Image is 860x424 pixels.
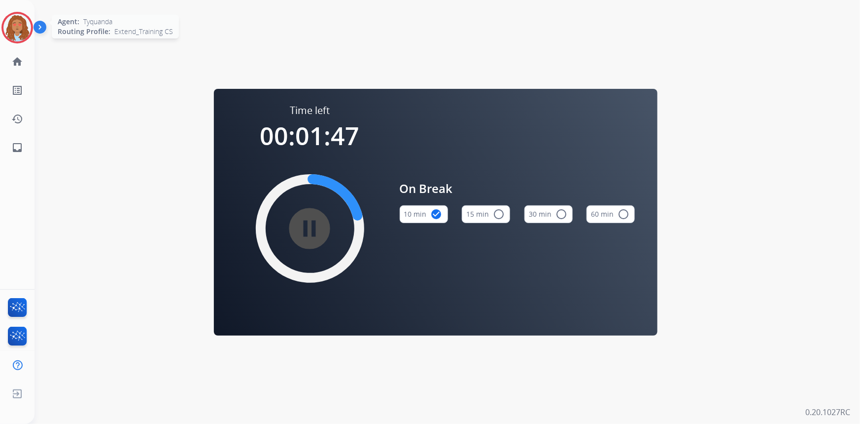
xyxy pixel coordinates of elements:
button: 15 min [462,205,510,223]
mat-icon: home [11,56,23,68]
span: Routing Profile: [58,27,110,37]
span: On Break [400,180,635,197]
span: Time left [290,104,330,117]
p: 0.20.1027RC [805,406,850,418]
mat-icon: radio_button_unchecked [493,208,505,220]
mat-icon: inbox [11,142,23,154]
mat-icon: radio_button_unchecked [555,208,567,220]
mat-icon: history [11,113,23,125]
mat-icon: list_alt [11,84,23,96]
button: 60 min [586,205,635,223]
span: Tyquanda [83,17,112,27]
button: 30 min [524,205,573,223]
button: 10 min [400,205,448,223]
span: Agent: [58,17,79,27]
mat-icon: check_circle [431,208,443,220]
span: 00:01:47 [260,119,360,153]
img: avatar [3,14,31,41]
mat-icon: pause_circle_filled [304,223,316,234]
span: Extend_Training CS [114,27,173,37]
mat-icon: radio_button_unchecked [618,208,629,220]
